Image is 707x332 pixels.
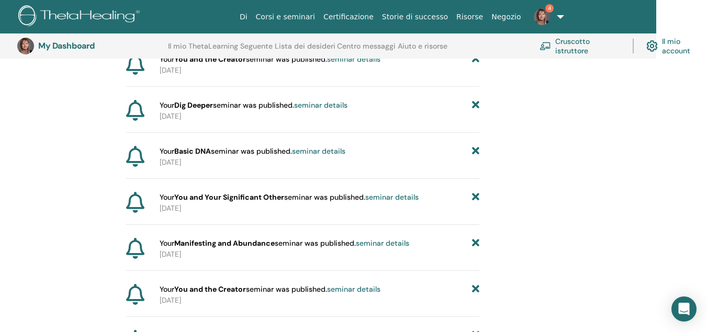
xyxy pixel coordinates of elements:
[174,284,246,294] strong: You and the Creator
[356,238,409,248] a: seminar details
[38,41,143,51] h3: My Dashboard
[365,192,419,202] a: seminar details
[174,146,211,156] strong: Basic DNA
[160,284,380,295] span: Your seminar was published.
[235,7,252,27] a: Di
[540,35,620,58] a: Cruscotto istruttore
[671,296,697,322] div: Open Intercom Messenger
[452,7,487,27] a: Risorse
[398,42,447,59] a: Aiuto e risorse
[168,42,238,59] a: Il mio ThetaLearning
[160,157,479,168] p: [DATE]
[545,4,554,13] span: 4
[160,295,479,306] p: [DATE]
[292,146,345,156] a: seminar details
[294,100,347,110] a: seminar details
[319,7,378,27] a: Certificazione
[240,42,273,59] a: Seguente
[160,146,345,157] span: Your seminar was published.
[540,42,551,51] img: chalkboard-teacher.svg
[160,54,380,65] span: Your seminar was published.
[160,111,479,122] p: [DATE]
[252,7,319,27] a: Corsi e seminari
[646,35,707,58] a: Il mio account
[275,42,335,59] a: Lista dei desideri
[174,238,275,248] strong: Manifesting and Abundance
[17,38,34,54] img: default.jpg
[160,249,479,260] p: [DATE]
[534,8,551,25] img: default.jpg
[337,42,396,59] a: Centro messaggi
[327,54,380,64] a: seminar details
[646,38,658,54] img: cog.svg
[18,5,143,29] img: logo.png
[160,100,347,111] span: Your seminar was published.
[160,192,419,203] span: Your seminar was published.
[160,65,479,76] p: [DATE]
[174,100,213,110] strong: Dig Deeper
[487,7,525,27] a: Negozio
[160,238,409,249] span: Your seminar was published.
[174,54,246,64] strong: You and the Creator
[174,192,284,202] strong: You and Your Significant Other
[327,284,380,294] a: seminar details
[160,203,479,214] p: [DATE]
[378,7,452,27] a: Storie di successo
